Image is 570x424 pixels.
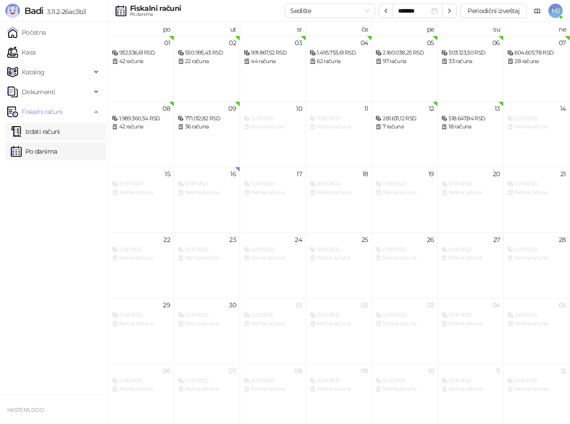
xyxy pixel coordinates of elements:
[441,57,500,66] div: 33 računa
[22,103,62,121] span: Fiskalni računi
[240,101,306,167] td: 2025-09-10
[375,188,434,197] div: Nema računa
[507,188,565,197] div: Nema računa
[178,123,236,131] div: 36 računa
[174,298,240,364] td: 2025-09-30
[306,22,372,36] th: če
[441,246,500,254] div: 0,00 RSD
[112,188,170,197] div: Nema računa
[178,246,236,254] div: 0,00 RSD
[174,36,240,101] td: 2025-09-02
[240,22,306,36] th: sr
[178,49,236,57] div: 550.995,43 RSD
[165,171,170,177] div: 15
[375,319,434,328] div: Nema računa
[108,22,174,36] th: po
[310,57,368,66] div: 62 računa
[427,40,434,46] div: 05
[507,114,565,123] div: 0,00 RSD
[112,311,170,319] div: 0,00 RSD
[438,167,504,233] td: 2025-09-20
[548,4,563,18] span: MJ
[361,302,368,308] div: 02
[229,40,236,46] div: 02
[108,36,174,101] td: 2025-09-01
[178,311,236,319] div: 0,00 RSD
[178,319,236,328] div: Nema računa
[112,114,170,123] div: 1.989.360,54 RSD
[507,246,565,254] div: 0,00 RSD
[310,319,368,328] div: Nema računa
[296,105,302,112] div: 10
[22,83,55,101] span: Dokumenti
[310,114,368,123] div: 0,00 RSD
[178,188,236,197] div: Nema računa
[229,237,236,243] div: 23
[244,319,302,328] div: Nema računa
[240,36,306,101] td: 2025-09-03
[178,377,236,385] div: 0,00 RSD
[244,311,302,319] div: 0,00 RSD
[493,171,500,177] div: 20
[427,237,434,243] div: 26
[495,105,500,112] div: 13
[310,188,368,197] div: Nema računa
[230,171,236,177] div: 16
[441,319,500,328] div: Nema računa
[112,180,170,188] div: 0,00 RSD
[130,5,181,12] div: Fiskalni računi
[507,385,565,393] div: Nema računa
[310,311,368,319] div: 0,00 RSD
[162,105,170,112] div: 08
[310,180,368,188] div: 0,00 RSD
[244,246,302,254] div: 0,00 RSD
[108,298,174,364] td: 2025-09-29
[460,4,527,18] button: Periodični izveštaj
[441,311,500,319] div: 0,00 RSD
[441,180,500,188] div: 0,00 RSD
[310,254,368,262] div: Nema računa
[507,49,565,57] div: 604.605,78 RSD
[559,40,566,46] div: 07
[375,254,434,262] div: Nema računa
[112,319,170,328] div: Nema računa
[240,167,306,233] td: 2025-09-17
[375,123,434,131] div: 7 računa
[504,101,570,167] td: 2025-09-14
[441,123,500,131] div: 18 računa
[24,5,43,16] span: Badi
[174,101,240,167] td: 2025-09-09
[375,114,434,123] div: 281.631,12 RSD
[310,49,368,57] div: 1.495.755,61 RSD
[5,4,20,18] img: Logo
[112,254,170,262] div: Nema računa
[507,311,565,319] div: 0,00 RSD
[507,377,565,385] div: 0,00 RSD
[11,142,57,160] a: Po danima
[112,385,170,393] div: Nema računa
[306,36,372,101] td: 2025-09-04
[561,171,566,177] div: 21
[112,57,170,66] div: 42 računa
[22,63,45,81] span: Katalog
[244,180,302,188] div: 0,00 RSD
[504,167,570,233] td: 2025-09-21
[361,40,368,46] div: 04
[441,49,500,57] div: 503.123,50 RSD
[507,57,565,66] div: 28 računa
[229,302,236,308] div: 30
[7,407,44,413] small: HASTENS DOO
[7,43,35,61] a: Kasa
[438,233,504,298] td: 2025-09-27
[108,233,174,298] td: 2025-09-22
[294,368,302,374] div: 08
[112,246,170,254] div: 0,00 RSD
[361,368,368,374] div: 09
[295,237,302,243] div: 24
[306,167,372,233] td: 2025-09-18
[43,8,86,16] span: 3.11.2-26ac3b3
[164,40,170,46] div: 01
[229,368,236,374] div: 07
[244,254,302,262] div: Nema računa
[372,167,438,233] td: 2025-09-19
